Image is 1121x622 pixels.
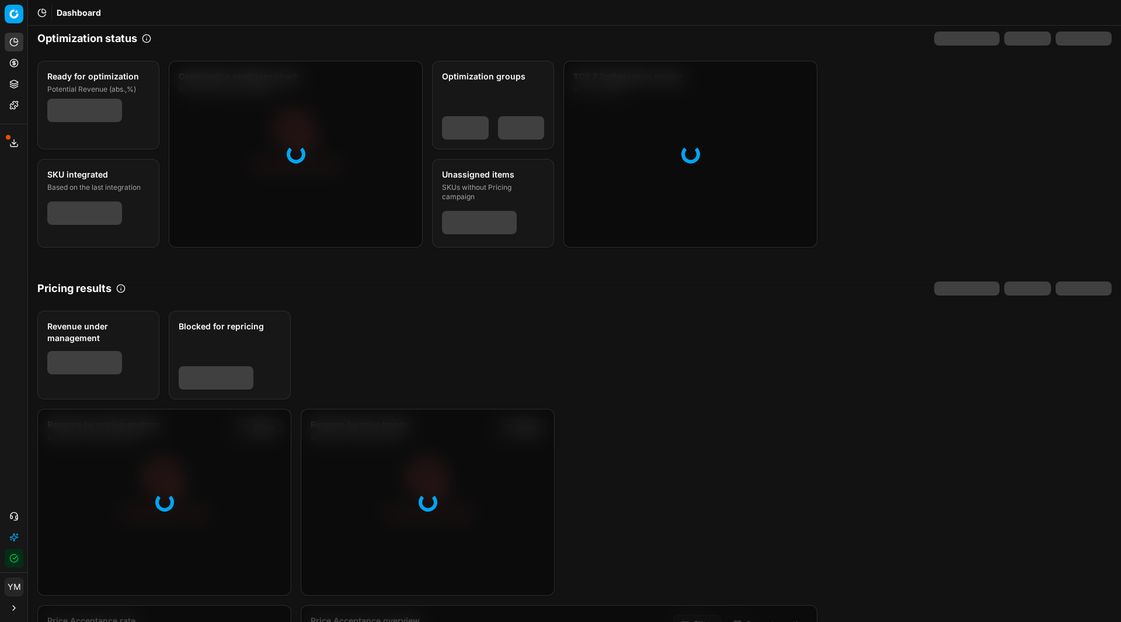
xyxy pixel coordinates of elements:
div: Revenue under management [47,321,147,344]
h2: Optimization status [37,30,137,47]
div: Blocked for repricing [179,321,278,332]
div: SKUs without Pricing campaign [442,183,542,201]
div: Unassigned items [442,169,542,180]
div: Based on the last integration [47,183,147,192]
button: YM [5,578,23,596]
span: Dashboard [57,7,101,19]
div: Ready for optimization [47,71,147,82]
span: YM [5,578,23,596]
nav: breadcrumb [57,7,101,19]
div: Optimization groups [442,71,542,82]
h2: Pricing results [37,280,112,297]
div: Potential Revenue (abs.,%) [47,85,147,94]
div: SKU integrated [47,169,147,180]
